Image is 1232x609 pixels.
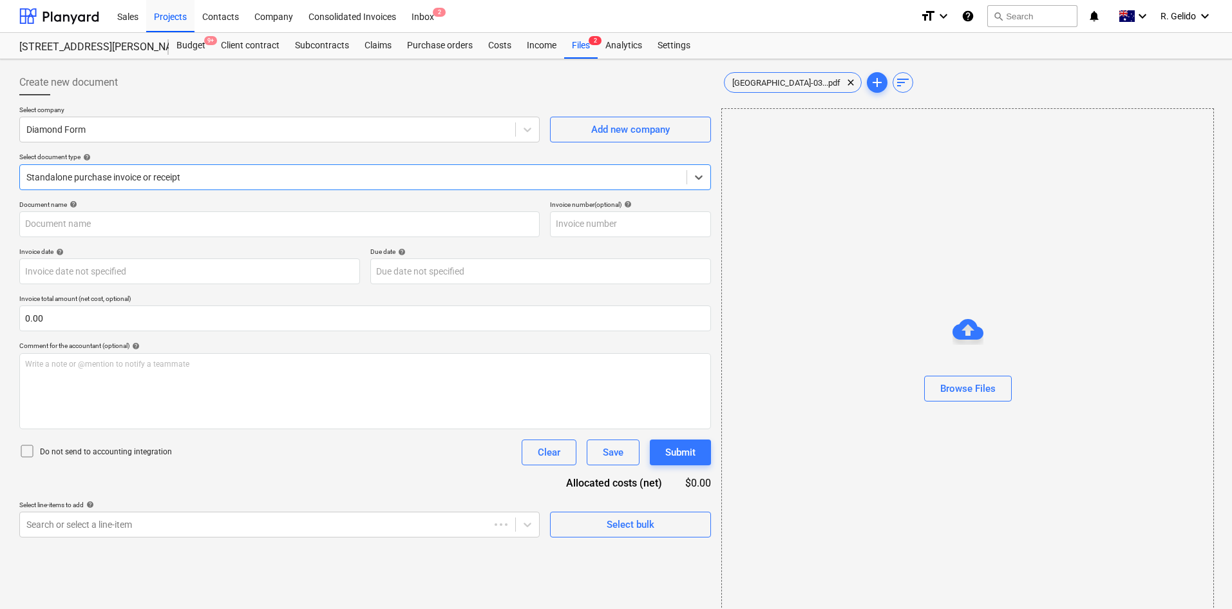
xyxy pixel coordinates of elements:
span: R. Gelido [1161,11,1196,21]
iframe: Chat Widget [1168,547,1232,609]
a: Files2 [564,33,598,59]
div: Submit [665,444,696,461]
button: Search [987,5,1077,27]
div: Invoice number (optional) [550,200,711,209]
i: notifications [1088,8,1101,24]
div: Add new company [591,121,670,138]
a: Analytics [598,33,650,59]
div: Document name [19,200,540,209]
span: 2 [589,36,602,45]
div: [STREET_ADDRESS][PERSON_NAME] [19,41,153,54]
div: Invoice date [19,247,360,256]
span: add [869,75,885,90]
span: help [395,248,406,256]
button: Add new company [550,117,711,142]
a: Purchase orders [399,33,480,59]
a: Budget9+ [169,33,213,59]
div: Select document type [19,153,711,161]
div: Select bulk [607,516,654,533]
i: keyboard_arrow_down [1135,8,1150,24]
div: Due date [370,247,711,256]
span: Create new document [19,75,118,90]
button: Save [587,440,640,465]
div: Allocated costs (net) [544,476,683,490]
a: Subcontracts [287,33,357,59]
span: help [67,200,77,208]
span: 2 [433,8,446,17]
div: Save [603,444,623,461]
button: Clear [522,440,576,465]
button: Select bulk [550,512,711,537]
button: Submit [650,440,711,465]
a: Costs [480,33,519,59]
span: [GEOGRAPHIC_DATA]-03...pdf [725,78,848,88]
div: Budget [169,33,213,59]
div: [GEOGRAPHIC_DATA]-03...pdf [724,72,862,93]
input: Invoice total amount (net cost, optional) [19,305,711,331]
div: Comment for the accountant (optional) [19,342,711,350]
div: Select line-items to add [19,501,540,509]
i: keyboard_arrow_down [936,8,951,24]
span: 9+ [204,36,217,45]
i: Knowledge base [962,8,974,24]
i: keyboard_arrow_down [1197,8,1213,24]
span: sort [895,75,911,90]
div: Browse Files [940,380,996,397]
a: Client contract [213,33,287,59]
span: search [993,11,1003,21]
a: Settings [650,33,698,59]
span: help [84,501,94,508]
div: Clear [538,444,560,461]
span: help [129,342,140,350]
span: clear [843,75,858,90]
div: $0.00 [683,476,711,490]
a: Income [519,33,564,59]
i: format_size [920,8,936,24]
p: Do not send to accounting integration [40,447,172,458]
input: Due date not specified [370,258,711,284]
span: help [81,153,91,161]
button: Browse Files [924,376,1012,401]
p: Select company [19,106,540,117]
span: help [53,248,64,256]
input: Invoice date not specified [19,258,360,284]
div: Files [564,33,598,59]
input: Invoice number [550,211,711,237]
input: Document name [19,211,540,237]
a: Claims [357,33,399,59]
p: Invoice total amount (net cost, optional) [19,295,711,305]
span: help [621,200,632,208]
